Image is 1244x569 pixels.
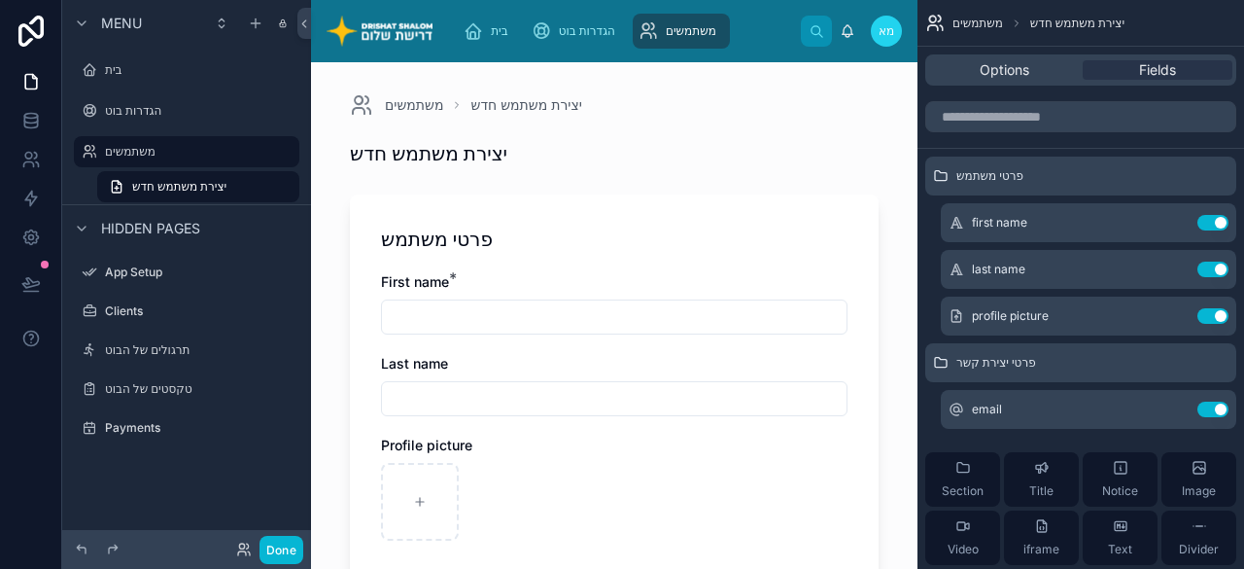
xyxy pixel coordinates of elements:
a: Clients [74,296,299,327]
span: מא [879,23,894,39]
span: פרטי משתמש [956,168,1023,184]
span: משתמשים [952,16,1003,31]
span: Menu [101,14,142,33]
span: Hidden pages [101,219,200,238]
span: Image [1182,483,1216,499]
label: הגדרות בוט [105,103,295,119]
span: email [972,402,1002,417]
span: בית [491,23,508,39]
label: משתמשים [105,144,288,160]
span: משתמשים [385,95,443,115]
a: App Setup [74,257,299,288]
label: Payments [105,420,295,436]
a: משתמשים [350,93,443,117]
a: משתמשים [633,14,730,49]
button: Notice [1083,452,1158,507]
label: טקסטים של הבוט [105,381,295,397]
button: Section [925,452,1000,507]
span: Notice [1102,483,1138,499]
span: משתמשים [666,23,716,39]
span: profile picture [972,308,1049,324]
a: משתמשים [74,136,299,167]
span: פרטי יצירת קשר [956,355,1036,371]
span: Options [980,60,1029,80]
div: scrollable content [448,10,801,53]
span: last name [972,262,1025,277]
span: Section [942,483,984,499]
img: App logo [327,16,432,47]
span: Title [1029,483,1054,499]
label: Clients [105,303,295,319]
a: הגדרות בוט [74,95,299,126]
button: Done [259,536,303,564]
button: Title [1004,452,1079,507]
a: תרגולים של הבוט [74,335,299,366]
span: Profile picture [381,437,472,453]
span: Fields [1139,60,1176,80]
span: Last name [381,355,448,372]
label: בית [105,62,295,78]
a: Payments [74,412,299,444]
span: First name [381,273,449,290]
a: הגדרות בוט [526,14,629,49]
span: יצירת משתמש חדש [1030,16,1124,31]
button: Image [1161,452,1236,507]
label: תרגולים של הבוט [105,342,295,358]
label: App Setup [105,265,295,280]
span: יצירת משתמש חדש [132,179,226,195]
h1: יצירת משתמש חדש [350,140,507,167]
a: יצירת משתמש חדש [470,95,581,115]
span: הגדרות בוט [559,23,615,39]
a: בית [458,14,522,49]
span: first name [972,215,1027,231]
a: יצירת משתמש חדש [97,171,299,202]
a: בית [74,54,299,86]
h1: פרטי משתמש [381,226,493,253]
a: טקסטים של הבוט [74,373,299,405]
